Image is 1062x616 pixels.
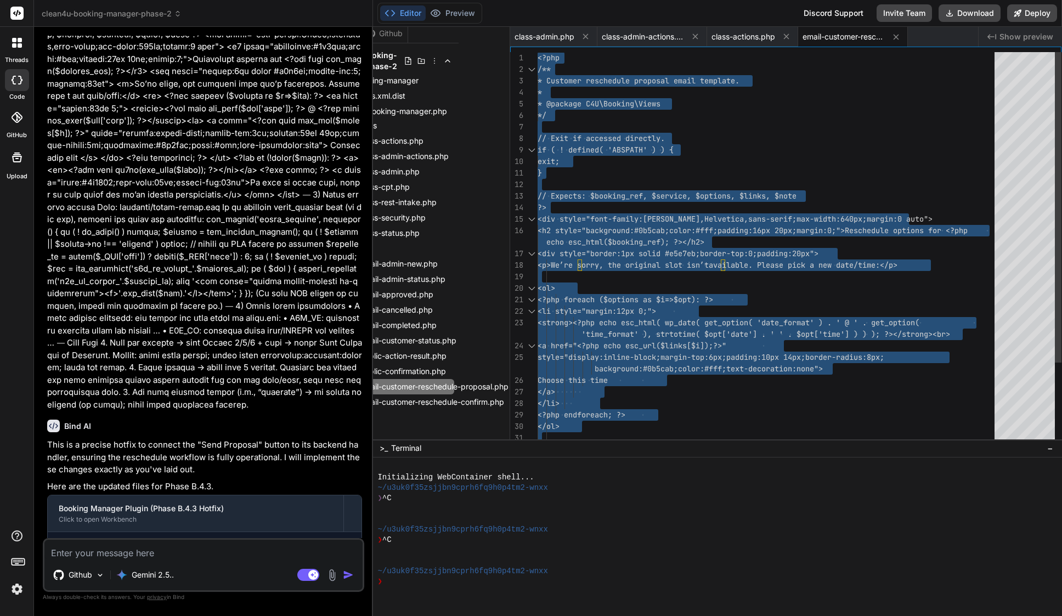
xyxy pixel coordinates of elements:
span: ^C [382,493,392,504]
span: email-admin-status.php [359,273,447,286]
div: 16 [510,225,523,236]
span: ?>" [713,341,726,351]
span: Choose this time [538,375,608,385]
span: email-customer-reschedule-proposal.php [803,31,885,42]
div: Click to collapse the range. [524,306,539,317]
label: code [9,92,25,101]
div: 8 [510,133,523,144]
p: Github [69,569,92,580]
h6: Bind AI [64,421,91,432]
span: <p>We’re sorry, the original slot isn’t [538,260,709,270]
div: Booking Manager Plugin (Phase B.4.3 Hotfix) [59,503,332,514]
span: clean4u-booking-manager-phase-2 [42,8,182,19]
span: t_option( 'date_format' ) . ' @ ' . get_option( [713,318,919,327]
button: Booking Manager Plugin (Phase B.4.3 Hotfix)Click to open Workbench [48,495,343,532]
span: 0;padding:20px"> [748,248,818,258]
label: Upload [7,172,27,181]
span: class-admin.php [359,165,421,178]
span: − [1047,443,1053,454]
span: class-status.php [359,227,421,240]
span: class-admin.php [515,31,574,42]
span: <ol> [538,283,555,293]
div: 10 [510,156,523,167]
span: ❯ [377,535,382,545]
img: Pick Models [95,570,105,580]
span: class-security.php [359,211,427,224]
span: email-approved.php [359,288,434,301]
span: ;max-width:640px;margin:0 auto"> [792,214,933,224]
span: ❯ [377,493,382,504]
div: 18 [510,259,523,271]
div: Discord Support [797,4,870,22]
span: <?php endforeach; ?> [538,410,625,420]
span: <a href="<?php echo esc_url($links[$i]); [538,341,713,351]
span: opt['time'] ) ) ); ?></strong><br> [801,329,950,339]
span: .phpcs.xml.dist [349,89,406,103]
span: class-actions.php [359,134,425,148]
div: Click to collapse the range. [524,294,539,306]
span: class-admin-actions.php [602,31,684,42]
span: Initializing WebContainer shell... [377,472,534,483]
span: * @package C4U\Booking\Views [538,99,660,109]
div: 5 [510,98,523,110]
span: 'time_format' ), strtotime( $opt['date'] . ' ' . $ [581,329,801,339]
button: Download [939,4,1001,22]
button: Preview [426,5,479,21]
span: email-completed.php [359,319,438,332]
span: Terminal [391,443,421,454]
span: public-confirmation.php [359,365,447,378]
span: } [538,168,542,178]
div: Click to collapse the range. [524,64,539,75]
span: "> [814,364,823,374]
span: </a> [538,387,555,397]
span: email-admin-new.php [359,257,439,270]
p: Here are the updated files for Phase B.4.3. [47,481,362,493]
span: echo esc_html($booking_ref); ?></h2> [546,237,704,247]
span: * Customer reschedule proposal email template. [538,76,739,86]
div: 3 [510,75,523,87]
span: public-action-result.php [359,349,448,363]
div: Click to collapse the range. [524,144,539,156]
span: <strong><?php echo esc_html( wp_date( ge [538,318,713,327]
span: exit; [538,156,560,166]
div: 22 [510,306,523,317]
div: 19 [510,271,523,282]
div: 17 [510,248,523,259]
span: ^C [382,535,392,545]
div: 28 [510,398,523,409]
span: p:6px;padding:10px 14px;border-radius:8px; [700,352,884,362]
span: if ( ! defined( 'ABSPATH' ) ) { [538,145,674,155]
label: threads [5,55,29,65]
div: 13 [510,190,523,202]
span: email-customer-status.php [359,334,457,347]
span: <div style="font-family:[PERSON_NAME],Helvetica,sans-serif [538,214,792,224]
div: 11 [510,167,523,179]
span: class-actions.php [711,31,775,42]
div: Click to collapse the range. [524,282,539,294]
span: ~/u3uk0f35zsjjbn9cprh6fq9h0p4tm2-wnxx [377,483,547,493]
button: Invite Team [877,4,932,22]
span: available. Please pick a new date/time:</p> [709,260,897,270]
img: Gemini 2.5 Pro [116,569,127,580]
span: class-admin-actions.php [359,150,450,163]
span: <?php [538,53,560,63]
div: 30 [510,421,523,432]
span: // Exit if accessed directly. [538,133,665,143]
span: email-customer-reschedule-proposal.php [359,380,510,393]
span: style="display:inline-block;margin-to [538,352,700,362]
span: class-cpt.php [359,180,411,194]
div: 21 [510,294,523,306]
div: 31 [510,432,523,444]
span: >_ [380,443,388,454]
div: 15 [510,213,523,225]
div: 14 [510,202,523,213]
span: <?php foreach ($options as $i=>$opt): ?> [538,295,713,304]
span: c4u-booking-manager.php [349,105,448,118]
img: icon [343,569,354,580]
span: ?> [538,202,546,212]
img: settings [8,580,26,598]
div: 6 [510,110,523,121]
span: <h2 style="background:#0b5cab;color:#fff;padding [538,225,748,235]
span: </ol> [538,421,560,431]
span: email-customer-reschedule-confirm.php [359,395,505,409]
